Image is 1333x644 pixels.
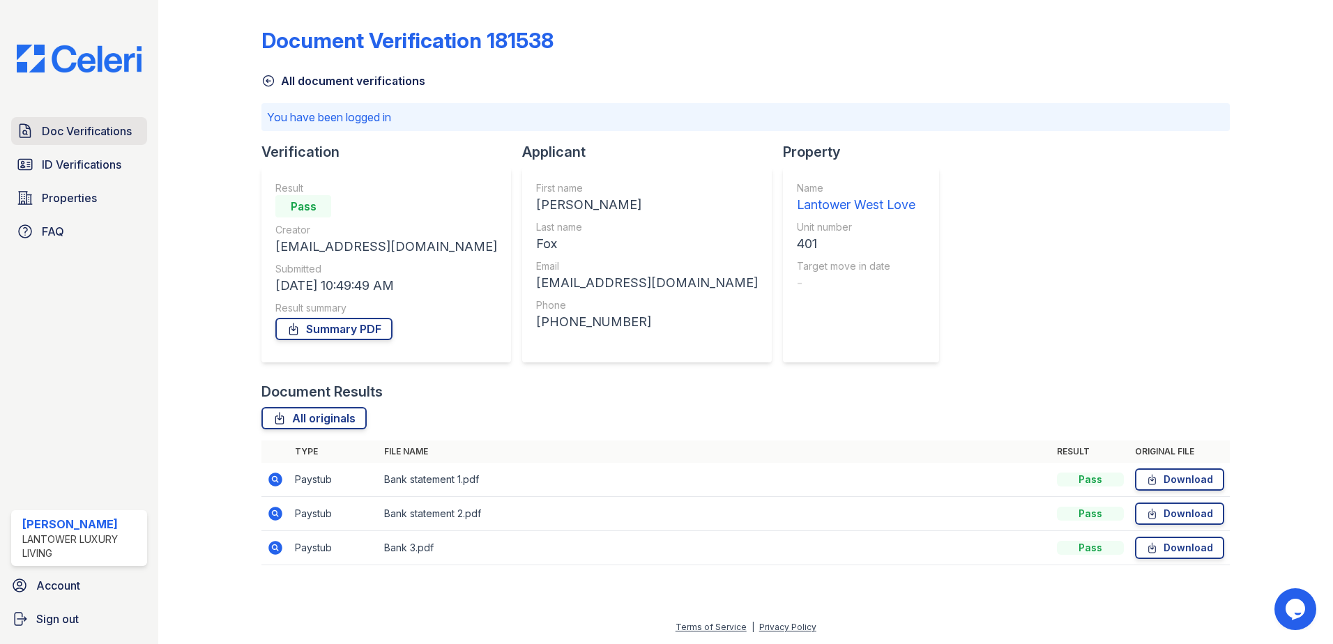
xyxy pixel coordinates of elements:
[289,463,379,497] td: Paystub
[1135,537,1224,559] a: Download
[275,181,497,195] div: Result
[676,622,747,632] a: Terms of Service
[22,532,142,560] div: Lantower Luxury Living
[1051,440,1129,463] th: Result
[536,195,758,215] div: [PERSON_NAME]
[11,184,147,212] a: Properties
[379,497,1051,531] td: Bank statement 2.pdf
[36,577,80,594] span: Account
[275,223,497,237] div: Creator
[42,156,121,173] span: ID Verifications
[536,298,758,312] div: Phone
[1057,541,1124,555] div: Pass
[1057,473,1124,486] div: Pass
[797,220,915,234] div: Unit number
[11,151,147,178] a: ID Verifications
[275,262,497,276] div: Submitted
[275,318,393,340] a: Summary PDF
[42,190,97,206] span: Properties
[1135,503,1224,525] a: Download
[1057,507,1124,521] div: Pass
[797,273,915,293] div: -
[36,611,79,627] span: Sign out
[11,217,147,245] a: FAQ
[261,142,522,162] div: Verification
[261,72,425,89] a: All document verifications
[275,195,331,217] div: Pass
[1135,468,1224,491] a: Download
[379,463,1051,497] td: Bank statement 1.pdf
[22,516,142,532] div: [PERSON_NAME]
[1274,588,1319,630] iframe: chat widget
[522,142,783,162] div: Applicant
[379,440,1051,463] th: File name
[11,117,147,145] a: Doc Verifications
[797,234,915,254] div: 401
[536,312,758,332] div: [PHONE_NUMBER]
[536,220,758,234] div: Last name
[379,531,1051,565] td: Bank 3.pdf
[275,301,497,315] div: Result summary
[267,109,1224,125] p: You have been logged in
[275,237,497,256] div: [EMAIL_ADDRESS][DOMAIN_NAME]
[42,123,132,139] span: Doc Verifications
[759,622,816,632] a: Privacy Policy
[752,622,754,632] div: |
[536,234,758,254] div: Fox
[275,276,497,296] div: [DATE] 10:49:49 AM
[797,181,915,195] div: Name
[783,142,950,162] div: Property
[536,259,758,273] div: Email
[797,259,915,273] div: Target move in date
[289,531,379,565] td: Paystub
[6,572,153,599] a: Account
[6,605,153,633] a: Sign out
[797,195,915,215] div: Lantower West Love
[1129,440,1230,463] th: Original file
[289,440,379,463] th: Type
[42,223,64,240] span: FAQ
[289,497,379,531] td: Paystub
[536,273,758,293] div: [EMAIL_ADDRESS][DOMAIN_NAME]
[6,45,153,72] img: CE_Logo_Blue-a8612792a0a2168367f1c8372b55b34899dd931a85d93a1a3d3e32e68fde9ad4.png
[797,181,915,215] a: Name Lantower West Love
[261,28,554,53] div: Document Verification 181538
[261,407,367,429] a: All originals
[536,181,758,195] div: First name
[261,382,383,401] div: Document Results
